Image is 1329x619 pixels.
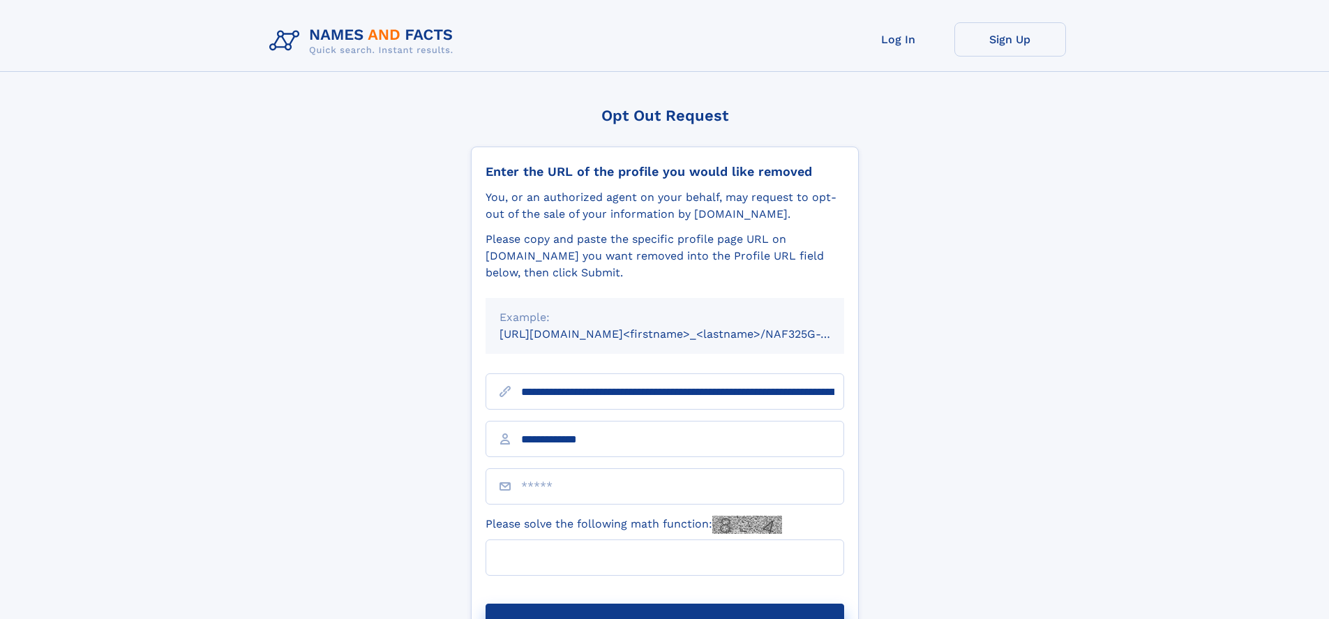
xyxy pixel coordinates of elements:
div: Example: [500,309,830,326]
div: Opt Out Request [471,107,859,124]
small: [URL][DOMAIN_NAME]<firstname>_<lastname>/NAF325G-xxxxxxxx [500,327,871,341]
img: Logo Names and Facts [264,22,465,60]
label: Please solve the following math function: [486,516,782,534]
a: Sign Up [954,22,1066,57]
a: Log In [843,22,954,57]
div: Enter the URL of the profile you would like removed [486,164,844,179]
div: Please copy and paste the specific profile page URL on [DOMAIN_NAME] you want removed into the Pr... [486,231,844,281]
div: You, or an authorized agent on your behalf, may request to opt-out of the sale of your informatio... [486,189,844,223]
